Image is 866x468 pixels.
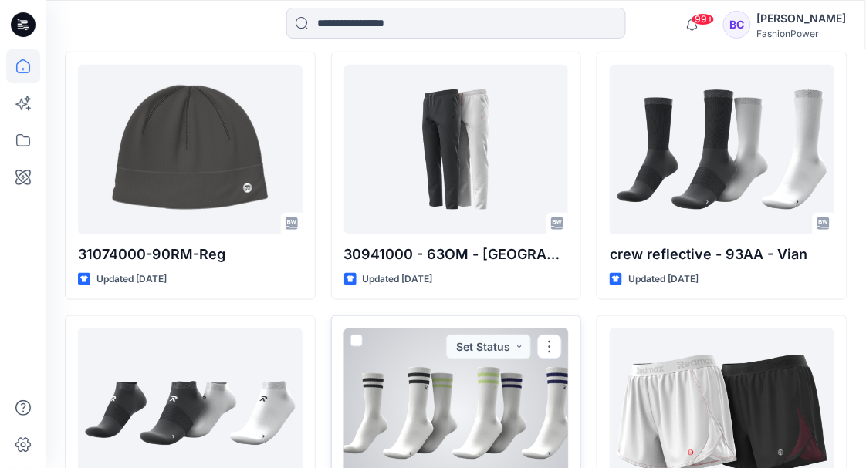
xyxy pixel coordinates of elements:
[628,271,699,288] p: Updated [DATE]
[344,244,569,265] p: 30941000 - 63OM - [GEOGRAPHIC_DATA]
[757,9,847,28] div: [PERSON_NAME]
[610,244,834,265] p: crew reflective - 93AA - Vian
[344,65,569,234] a: 30941000 - 63OM - Nixton
[96,271,167,288] p: Updated [DATE]
[723,11,751,39] div: BC
[363,271,433,288] p: Updated [DATE]
[78,65,303,234] a: 31074000-90RM-Reg
[610,65,834,234] a: crew reflective - 93AA - Vian
[692,13,715,25] span: 99+
[78,244,303,265] p: 31074000-90RM-Reg
[757,28,847,39] div: FashionPower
